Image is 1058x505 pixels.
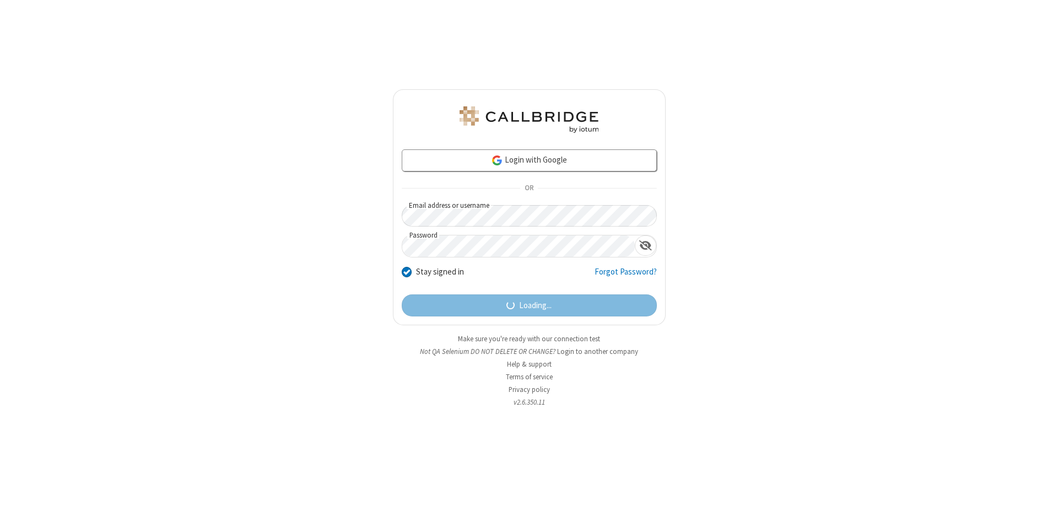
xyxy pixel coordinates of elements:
input: Password [402,235,635,257]
li: v2.6.350.11 [393,397,666,407]
li: Not QA Selenium DO NOT DELETE OR CHANGE? [393,346,666,357]
button: Loading... [402,294,657,316]
a: Login with Google [402,149,657,171]
a: Help & support [507,359,552,369]
input: Email address or username [402,205,657,227]
div: Show password [635,235,656,256]
img: google-icon.png [491,154,503,166]
a: Privacy policy [509,385,550,394]
button: Login to another company [557,346,638,357]
span: OR [520,181,538,196]
a: Terms of service [506,372,553,382]
span: Loading... [519,299,552,312]
a: Forgot Password? [595,266,657,287]
img: QA Selenium DO NOT DELETE OR CHANGE [457,106,601,133]
iframe: Chat [1030,476,1050,497]
a: Make sure you're ready with our connection test [458,334,600,343]
label: Stay signed in [416,266,464,278]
